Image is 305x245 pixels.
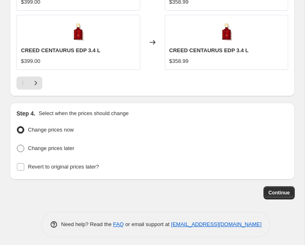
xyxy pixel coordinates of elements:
span: Need help? Read the [61,221,113,227]
div: $358.99 [169,57,189,65]
img: 182150_80x.jpg [66,19,90,44]
nav: Pagination [16,76,42,90]
span: Change prices now [28,127,74,133]
span: CREED CENTAURUS EDP 3.4 L [169,47,249,53]
h2: Step 4. [16,109,35,118]
span: Continue [268,190,290,196]
a: [EMAIL_ADDRESS][DOMAIN_NAME] [171,221,261,227]
span: Change prices later [28,145,74,151]
a: FAQ [113,221,124,227]
span: Revert to original prices later? [28,164,99,170]
p: Select when the prices should change [39,109,129,118]
span: or email support at [124,221,171,227]
div: $399.00 [21,57,40,65]
img: 182150_80x.jpg [214,19,239,44]
button: Next [29,76,42,90]
button: Continue [263,186,295,199]
span: CREED CENTAURUS EDP 3.4 L [21,47,100,53]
